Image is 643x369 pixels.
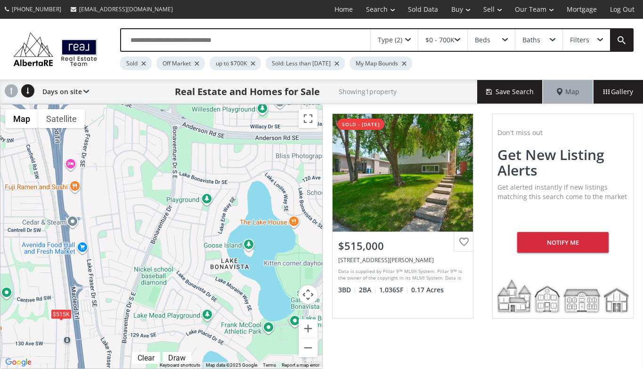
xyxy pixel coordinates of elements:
[66,0,178,18] a: [EMAIL_ADDRESS][DOMAIN_NAME]
[603,87,633,96] span: Gallery
[339,88,397,95] h2: Showing 1 property
[359,285,377,295] span: 2 BA
[38,109,85,128] button: Show satellite imagery
[299,285,317,304] button: Map camera controls
[338,256,467,264] div: 456 Cantrell Drive SW, Calgary, AB T2W2K7
[379,285,409,295] span: 1,036 SF
[266,56,345,70] div: Sold: Less than [DATE]
[497,128,543,137] span: Don't miss out
[378,37,402,43] div: Type (2)
[593,80,643,104] div: Gallery
[425,37,455,43] div: $0 - 700K
[206,362,257,368] span: Map data ©2025 Google
[263,362,276,368] a: Terms
[166,353,188,362] div: Draw
[132,353,160,362] div: Click to clear.
[543,80,593,104] div: Map
[163,353,191,362] div: Click to draw.
[338,285,357,295] span: 3 BD
[160,362,200,369] button: Keyboard shortcuts
[517,232,609,253] div: Notify me
[475,37,490,43] div: Beds
[497,147,628,178] h2: Get new listing alerts
[282,362,319,368] a: Report a map error
[12,5,61,13] span: [PHONE_NUMBER]
[5,109,38,128] button: Show street map
[3,356,34,369] a: Open this area in Google Maps (opens a new window)
[483,104,643,328] a: Don't miss outGet new listing alertsGet alerted instantly if new listings matching this search co...
[135,353,157,362] div: Clear
[38,80,89,104] div: Days on site
[497,183,627,201] span: Get alerted instantly if new listings matching this search come to the market
[3,356,34,369] img: Google
[9,30,101,68] img: Logo
[299,109,317,128] button: Toggle fullscreen view
[522,37,540,43] div: Baths
[299,338,317,357] button: Zoom out
[79,5,173,13] span: [EMAIL_ADDRESS][DOMAIN_NAME]
[350,56,412,70] div: My Map Bounds
[175,85,320,98] h1: Real Estate and Homes for Sale
[323,104,483,328] a: sold - [DATE]$515,000[STREET_ADDRESS][PERSON_NAME]Data is supplied by Pillar 9™ MLS® System. Pill...
[51,309,72,319] div: $515K
[477,80,543,104] button: Save Search
[156,56,205,70] div: Off Market
[338,239,467,253] div: $515,000
[120,56,152,70] div: Sold
[570,37,589,43] div: Filters
[210,56,261,70] div: up to $700K
[338,268,465,282] div: Data is supplied by Pillar 9™ MLS® System. Pillar 9™ is the owner of the copyright in its MLS® Sy...
[557,87,579,96] span: Map
[411,285,444,295] span: 0.17 Acres
[299,319,317,338] button: Zoom in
